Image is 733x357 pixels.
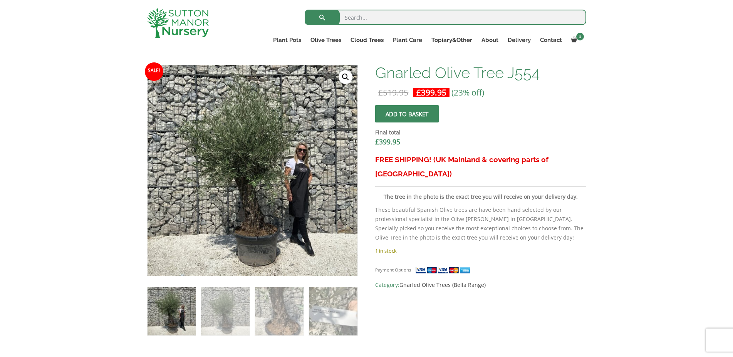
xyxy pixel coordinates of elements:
[346,35,388,45] a: Cloud Trees
[375,267,413,273] small: Payment Options:
[375,153,586,181] h3: FREE SHIPPING! (UK Mainland & covering parts of [GEOGRAPHIC_DATA])
[145,62,163,81] span: Sale!
[255,287,303,335] img: Gnarled Olive Tree J554 - Image 3
[576,33,584,40] span: 1
[375,246,586,255] p: 1 in stock
[339,70,352,84] a: View full-screen image gallery
[201,287,249,335] img: Gnarled Olive Tree J554 - Image 2
[416,87,421,98] span: £
[147,8,209,38] img: logo
[375,137,400,146] bdi: 399.95
[305,10,586,25] input: Search...
[384,193,578,200] strong: The tree in the photo is the exact tree you will receive on your delivery day.
[399,281,486,288] a: Gnarled Olive Trees (Bella Range)
[477,35,503,45] a: About
[306,35,346,45] a: Olive Trees
[503,35,535,45] a: Delivery
[148,287,196,335] img: Gnarled Olive Tree J554
[427,35,477,45] a: Topiary&Other
[415,266,473,274] img: payment supported
[378,87,408,98] bdi: 519.95
[375,205,586,242] p: These beautiful Spanish Olive trees are have been hand selected by our professional specialist in...
[388,35,427,45] a: Plant Care
[535,35,567,45] a: Contact
[567,35,586,45] a: 1
[268,35,306,45] a: Plant Pots
[451,87,484,98] span: (23% off)
[375,137,379,146] span: £
[416,87,446,98] bdi: 399.95
[375,280,586,290] span: Category:
[375,128,586,137] dt: Final total
[309,287,357,335] img: Gnarled Olive Tree J554 - Image 4
[375,105,439,122] button: Add to basket
[378,87,383,98] span: £
[375,65,586,81] h1: Gnarled Olive Tree J554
